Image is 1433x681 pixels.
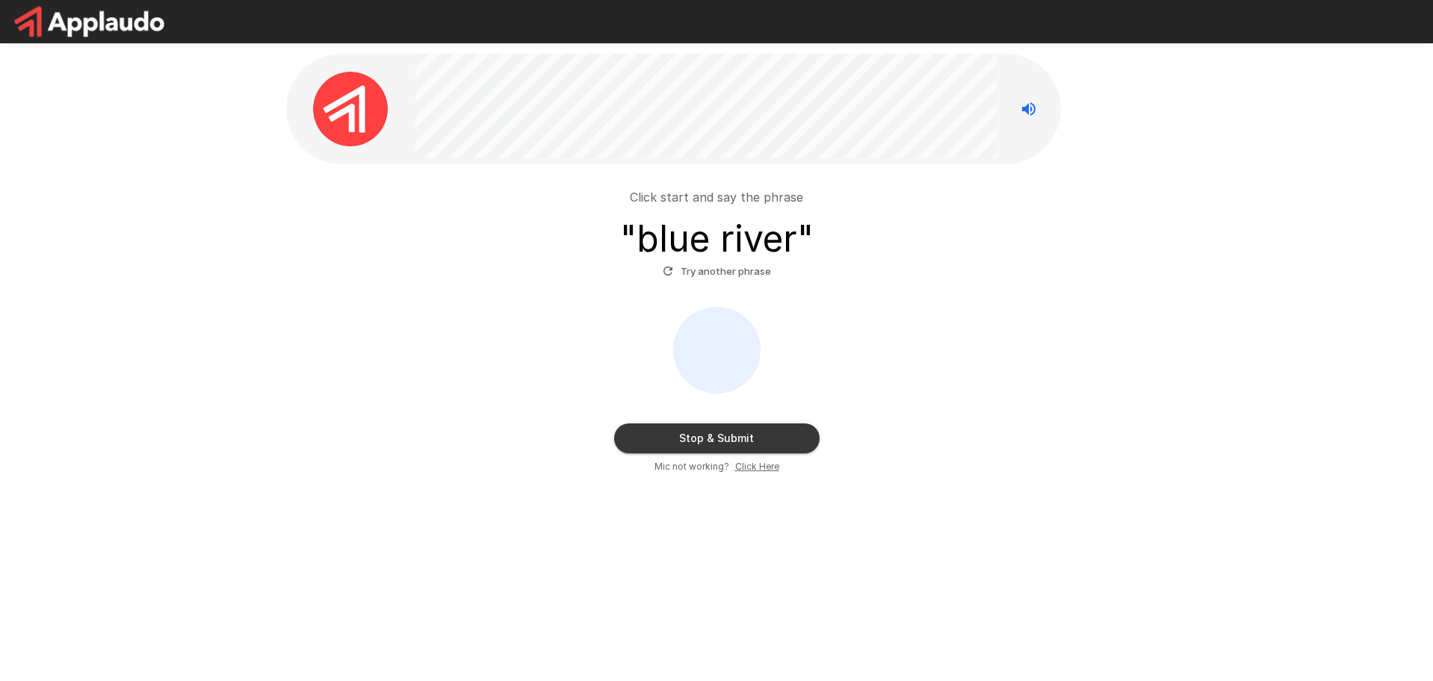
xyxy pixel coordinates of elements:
[1014,94,1044,124] button: Stop reading questions aloud
[735,461,779,472] u: Click Here
[614,423,820,453] button: Stop & Submit
[659,260,775,283] button: Try another phrase
[630,188,803,206] p: Click start and say the phrase
[313,72,388,146] img: applaudo_avatar.png
[620,218,814,260] h3: " blue river "
[654,459,729,474] span: Mic not working?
